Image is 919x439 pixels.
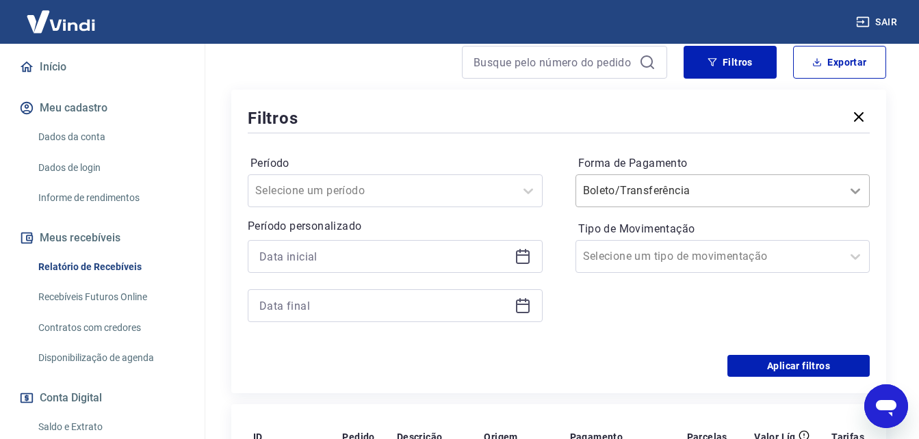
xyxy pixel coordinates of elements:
[16,52,188,82] a: Início
[578,221,868,237] label: Tipo de Movimentação
[248,107,298,129] h5: Filtros
[16,93,188,123] button: Meu cadastro
[259,295,509,316] input: Data final
[33,344,188,372] a: Disponibilização de agenda
[474,52,634,72] input: Busque pelo número do pedido
[16,223,188,253] button: Meus recebíveis
[248,218,543,235] p: Período personalizado
[33,184,188,212] a: Informe de rendimentos
[853,10,903,35] button: Sair
[33,283,188,311] a: Recebíveis Futuros Online
[259,246,509,267] input: Data inicial
[727,355,870,377] button: Aplicar filtros
[33,123,188,151] a: Dados da conta
[16,383,188,413] button: Conta Digital
[33,154,188,182] a: Dados de login
[684,46,777,79] button: Filtros
[33,314,188,342] a: Contratos com credores
[578,155,868,172] label: Forma de Pagamento
[16,1,105,42] img: Vindi
[33,253,188,281] a: Relatório de Recebíveis
[793,46,886,79] button: Exportar
[250,155,540,172] label: Período
[864,384,908,428] iframe: Botão para abrir a janela de mensagens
